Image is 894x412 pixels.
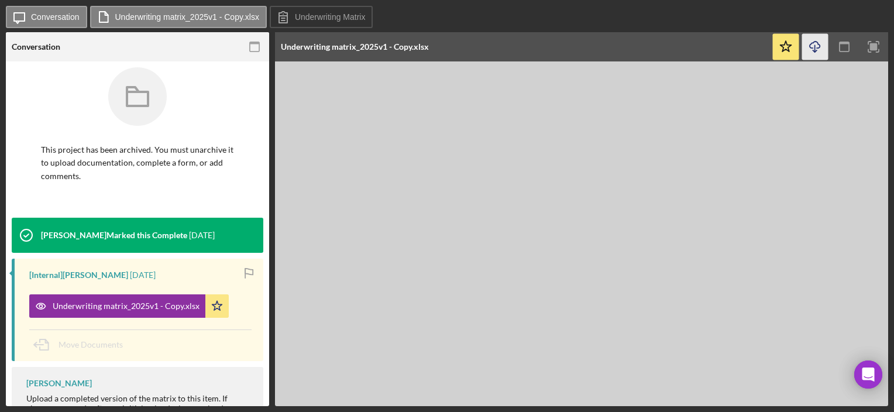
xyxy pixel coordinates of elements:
[90,6,267,28] button: Underwriting matrix_2025v1 - Copy.xlsx
[12,42,60,51] div: Conversation
[275,61,888,406] iframe: Document Preview
[115,12,259,22] label: Underwriting matrix_2025v1 - Copy.xlsx
[189,231,215,240] time: 2025-08-27 17:32
[29,294,229,318] button: Underwriting matrix_2025v1 - Copy.xlsx
[41,231,187,240] div: [PERSON_NAME] Marked this Complete
[295,12,366,22] label: Underwriting Matrix
[26,379,92,388] div: [PERSON_NAME]
[29,270,128,280] div: [Internal] [PERSON_NAME]
[41,143,234,183] p: This project has been archived. You must unarchive it to upload documentation, complete a form, o...
[59,339,123,349] span: Move Documents
[53,301,200,311] div: Underwriting matrix_2025v1 - Copy.xlsx
[31,12,80,22] label: Conversation
[130,270,156,280] time: 2025-08-27 17:32
[281,42,429,51] div: Underwriting matrix_2025v1 - Copy.xlsx
[270,6,373,28] button: Underwriting Matrix
[29,330,135,359] button: Move Documents
[854,360,882,389] div: Open Intercom Messenger
[6,6,87,28] button: Conversation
